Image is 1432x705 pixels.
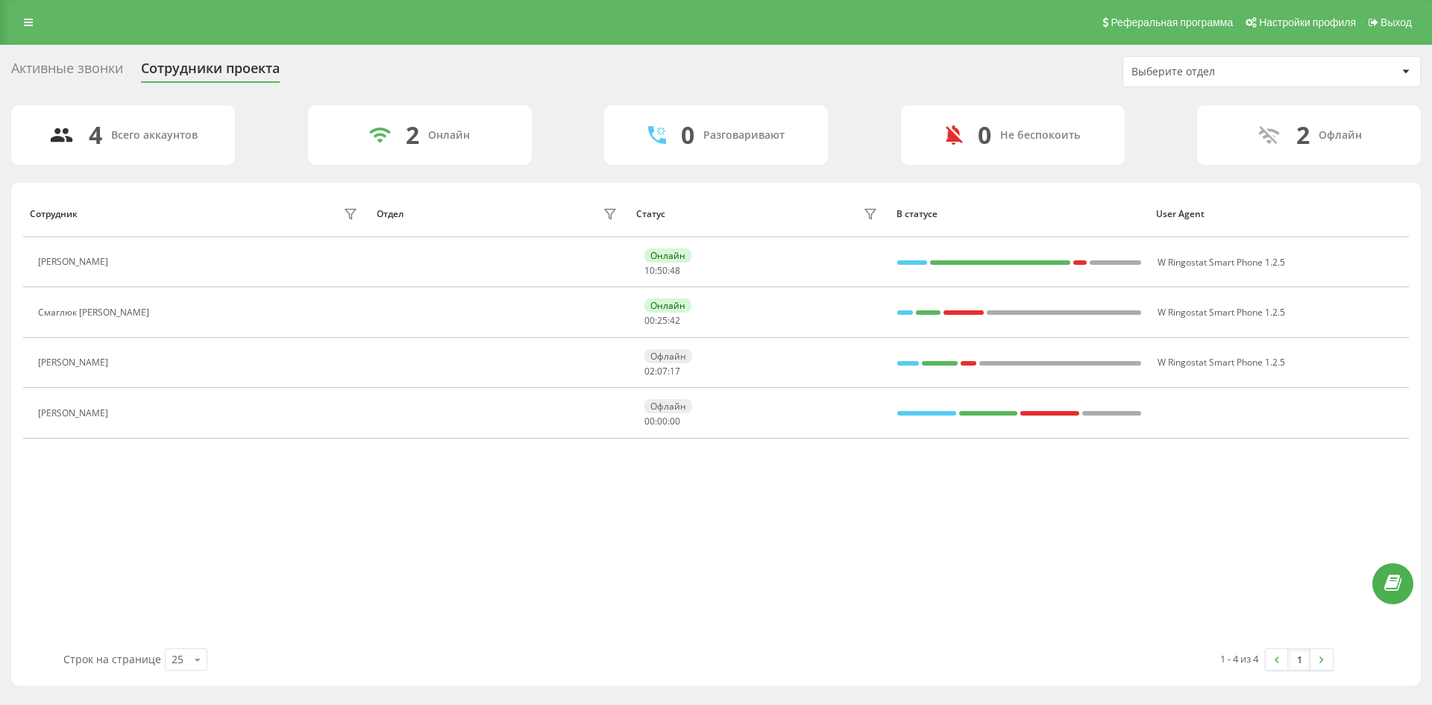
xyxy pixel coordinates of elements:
span: 00 [657,415,668,427]
div: 2 [406,121,419,149]
span: Строк на странице [63,652,161,666]
div: В статусе [896,209,1143,219]
div: : : [644,266,680,276]
span: 00 [644,415,655,427]
div: Разговаривают [703,129,785,142]
div: 25 [172,652,183,667]
div: : : [644,416,680,427]
div: User Agent [1156,209,1402,219]
span: 25 [657,314,668,327]
div: [PERSON_NAME] [38,408,112,419]
div: 1 - 4 из 4 [1220,651,1258,666]
span: Настройки профиля [1259,16,1356,28]
span: W Ringostat Smart Phone 1.2.5 [1158,256,1285,269]
div: Не беспокоить [1000,129,1080,142]
span: W Ringostat Smart Phone 1.2.5 [1158,356,1285,369]
div: Офлайн [644,349,692,363]
span: 07 [657,365,668,377]
span: 17 [670,365,680,377]
span: 50 [657,264,668,277]
div: : : [644,316,680,326]
div: Офлайн [1319,129,1362,142]
span: 48 [670,264,680,277]
div: Сотрудник [30,209,78,219]
div: 2 [1296,121,1310,149]
div: Онлайн [428,129,470,142]
span: 42 [670,314,680,327]
div: [PERSON_NAME] [38,357,112,368]
div: [PERSON_NAME] [38,257,112,267]
div: Онлайн [644,298,691,313]
div: Всего аккаунтов [111,129,198,142]
div: : : [644,366,680,377]
div: Смаглюк [PERSON_NAME] [38,307,153,318]
a: 1 [1288,649,1310,670]
div: Статус [636,209,665,219]
span: Выход [1381,16,1412,28]
div: Выберите отдел [1131,66,1310,78]
div: Офлайн [644,399,692,413]
div: Отдел [377,209,403,219]
span: 00 [670,415,680,427]
span: 10 [644,264,655,277]
span: Реферальная программа [1111,16,1233,28]
div: Онлайн [644,248,691,263]
div: 0 [681,121,694,149]
span: W Ringostat Smart Phone 1.2.5 [1158,306,1285,319]
span: 00 [644,314,655,327]
div: 4 [89,121,102,149]
span: 02 [644,365,655,377]
div: 0 [978,121,991,149]
div: Сотрудники проекта [141,60,280,84]
div: Активные звонки [11,60,123,84]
